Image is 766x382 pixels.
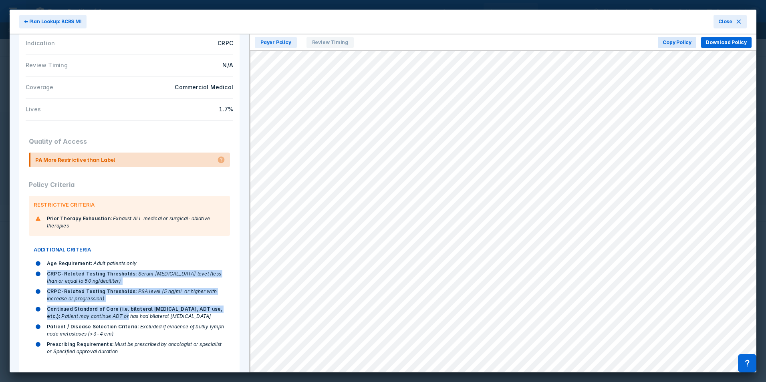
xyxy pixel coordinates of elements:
span: Age Requirement : [47,260,92,266]
div: CRPC [134,39,233,48]
span: Prescribing Requirements : [47,341,113,347]
div: Lives [26,105,129,114]
span: Continued Standard of Care (i.e. bilateral [MEDICAL_DATA], ADT use, etc.) : [47,306,222,319]
span: CRPC-Related Testing Thresholds : [47,288,137,294]
span: Close [718,18,732,25]
span: Download Policy [706,39,747,46]
span: CRPC-Related Testing Thresholds : [47,271,137,277]
button: ⬅ Plan Lookup: BCBS MI [19,15,87,28]
span: Review Timing [306,37,354,48]
div: Commercial Medical [134,83,233,92]
span: Prior Therapy Exhaustion : [47,215,112,221]
div: N/A [134,61,233,70]
span: Copy Policy [663,39,691,46]
div: PA More Restrictive than Label [35,156,115,164]
span: Patient / Disease Selection Criteria : [47,324,139,330]
span: Adult patients only [93,260,137,266]
button: Close [714,15,747,28]
span: Must be prescribed by oncologist or specialist or Specified approval duration [47,341,222,354]
div: 1.7% [134,105,233,114]
div: Indication [26,39,129,48]
div: Quality of Access [29,130,230,153]
span: ⬅ Plan Lookup: BCBS MI [24,18,82,25]
div: Contact Support [738,354,756,372]
button: Copy Policy [658,37,696,48]
span: Payer Policy [255,37,297,48]
span: Patient may continue ADT or has had bilateral [MEDICAL_DATA] [61,313,211,319]
div: Review Timing [26,61,129,70]
span: RESTRICTIVE CRITERIA [34,201,95,209]
span: ADDITIONAL CRITERIA [34,245,91,253]
button: Download Policy [701,37,752,48]
span: Exhaust ALL medical or surgical-ablative therapies [47,215,210,229]
div: Policy Criteria [29,173,230,196]
a: Download Policy [701,38,752,46]
div: Coverage [26,83,129,92]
